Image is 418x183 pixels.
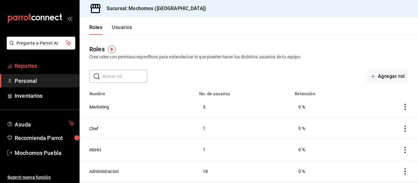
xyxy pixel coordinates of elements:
button: RRHH [89,147,101,153]
button: Administracion [89,168,119,174]
a: Pregunta a Parrot AI [4,44,75,51]
td: 0 % [291,118,360,139]
button: open_drawer_menu [67,16,72,21]
span: Personal [15,77,74,85]
th: No. de usuarios [196,88,291,96]
button: actions [402,126,408,132]
h3: Sucursal: Mochomos ([GEOGRAPHIC_DATA]) [102,5,206,12]
span: Inventarios [15,92,74,100]
th: Retención [291,88,360,96]
td: 3 [196,96,291,118]
td: 0 % [291,160,360,182]
button: actions [402,147,408,153]
span: Ayuda [15,120,66,127]
span: Recomienda Parrot [15,134,74,142]
span: Mochomos Puebla [15,149,74,157]
span: Sugerir nueva función [7,174,74,181]
button: Roles [89,24,102,35]
td: 1 [196,139,291,160]
button: Usuarios [112,24,132,35]
div: Crea roles con permisos específicos para estandarizar lo que pueden hacer los distintos usuarios ... [89,54,408,60]
button: Chef [89,126,99,132]
div: Roles [89,45,105,54]
td: 1 [196,118,291,139]
span: Reportes [15,62,74,70]
button: Marketing [89,104,109,110]
td: 18 [196,160,291,182]
button: actions [402,104,408,110]
th: Nombre [80,88,196,96]
td: 0 % [291,139,360,160]
td: 0 % [291,96,360,118]
button: Pregunta a Parrot AI [7,37,75,49]
div: navigation tabs [89,24,132,35]
input: Buscar rol [102,70,147,82]
span: Pregunta a Parrot AI [17,40,66,46]
button: actions [402,168,408,174]
img: Tooltip marker [108,46,116,53]
button: Agregar rol [367,70,408,83]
